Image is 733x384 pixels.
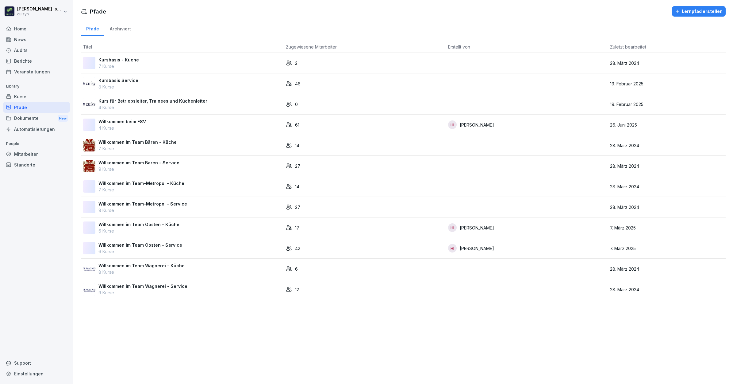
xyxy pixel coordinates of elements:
[3,113,70,124] div: Dokumente
[98,228,179,234] p: 6 Kurse
[98,57,139,63] p: Kursbasis - Küche
[460,225,494,231] p: [PERSON_NAME]
[98,283,187,289] p: Willkommen im Team Wagnerei - Service
[3,81,70,91] p: Library
[3,56,70,66] a: Berichte
[90,7,106,16] h1: Pfade
[17,12,62,16] p: cuisyn
[83,98,95,110] img: h78kf8twyo0nuw0uak9hcty8.png
[3,368,70,379] a: Einstellungen
[295,286,299,293] p: 12
[295,80,301,87] p: 46
[98,262,185,269] p: Willkommen im Team Wagnerei - Küche
[98,242,182,248] p: Willkommen im Team Oosten - Service
[98,104,207,111] p: 4 Kurse
[3,45,70,56] a: Audits
[3,159,70,170] a: Standorte
[98,166,179,172] p: 9 Kurse
[295,245,300,252] p: 42
[3,124,70,135] a: Automatisierungen
[295,225,299,231] p: 17
[98,180,184,186] p: Willkommen im Team-Metropol - Küche
[295,101,298,108] p: 0
[3,358,70,368] div: Support
[3,23,70,34] a: Home
[610,80,723,87] p: 19. Februar 2025
[98,145,177,152] p: 7 Kurse
[98,289,187,296] p: 9 Kurse
[83,44,92,49] span: Titel
[295,183,299,190] p: 14
[98,269,185,275] p: 8 Kurse
[295,60,297,66] p: 2
[610,101,723,108] p: 19. Februar 2025
[610,44,646,49] span: Zuletzt bearbeitet
[295,204,300,210] p: 27
[3,91,70,102] a: Kurse
[295,163,300,169] p: 27
[610,266,723,272] p: 28. März 2024
[17,6,62,12] p: [PERSON_NAME] Issing
[295,122,299,128] p: 61
[295,266,298,272] p: 6
[98,77,138,84] p: Kursbasis Service
[460,245,494,252] p: [PERSON_NAME]
[83,77,95,90] img: jjeroqq8ukv623ic177724za.png
[83,263,95,275] img: tzanhe81khhyhzizj8ci2clc.png
[98,207,187,214] p: 8 Kurse
[610,225,723,231] p: 7. März 2025
[448,223,457,232] div: HI
[295,142,299,149] p: 14
[610,183,723,190] p: 28. März 2024
[675,8,723,15] div: Lernpfad erstellen
[3,66,70,77] a: Veranstaltungen
[83,283,95,296] img: rwu72uj15nc9b72rceu2bdsa.png
[3,34,70,45] a: News
[448,120,457,129] div: HI
[98,248,182,255] p: 6 Kurse
[610,142,723,149] p: 28. März 2024
[98,125,146,131] p: 4 Kurse
[448,44,470,49] span: Erstellt von
[610,163,723,169] p: 28. März 2024
[58,115,68,122] div: New
[3,149,70,159] a: Mitarbeiter
[98,221,179,228] p: Willkommen im Team Oosten - Küche
[98,63,139,69] p: 7 Kurse
[3,113,70,124] a: DokumenteNew
[98,159,179,166] p: Willkommen im Team Bären - Service
[3,139,70,149] p: People
[610,286,723,293] p: 28. März 2024
[460,122,494,128] p: [PERSON_NAME]
[610,245,723,252] p: 7. März 2025
[98,84,138,90] p: 8 Kurse
[98,98,207,104] p: Kurs für Betriebsleiter, Trainees und Küchenleiter
[98,139,177,145] p: Willkommen im Team Bären - Küche
[83,139,95,151] img: f8xl3oekej93j7u6534jipth.png
[610,60,723,66] p: 28. März 2024
[98,201,187,207] p: Willkommen im Team-Metropol - Service
[610,122,723,128] p: 26. Juni 2025
[81,20,104,36] a: Pfade
[98,186,184,193] p: 7 Kurse
[448,244,457,253] div: HI
[672,6,726,17] button: Lernpfad erstellen
[3,102,70,113] a: Pfade
[83,160,95,172] img: viyxl91xy78mz01a8rw4otxs.png
[98,118,146,125] p: Willkommen beim FSV
[610,204,723,210] p: 28. März 2024
[104,20,136,36] a: Archiviert
[286,44,337,49] span: Zugewiesene Mitarbeiter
